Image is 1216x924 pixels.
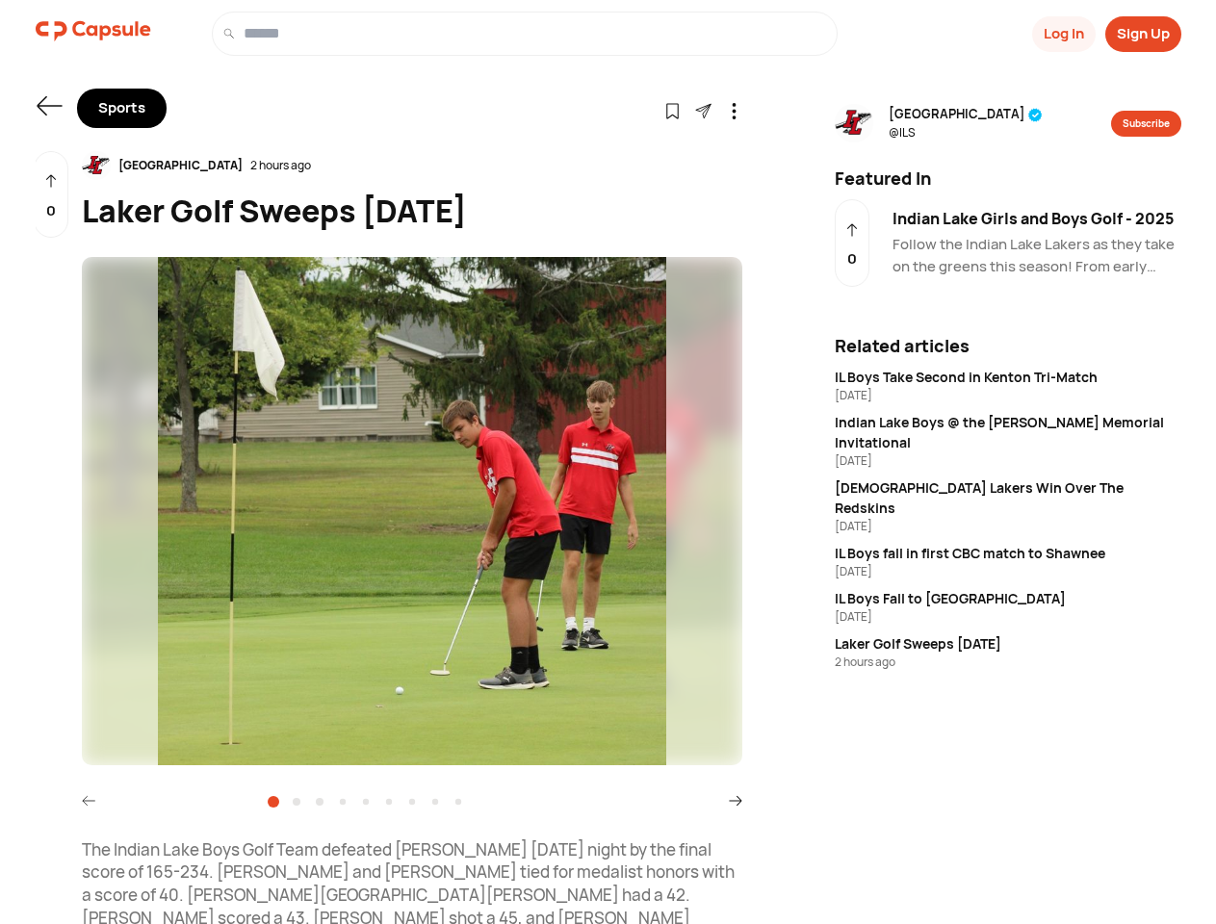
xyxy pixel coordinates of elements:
div: [DATE] [835,387,1181,404]
div: Follow the Indian Lake Lakers as they take on the greens this season! From early practices to tou... [893,234,1181,277]
div: Laker Golf Sweeps [DATE] [835,633,1181,654]
span: [GEOGRAPHIC_DATA] [889,105,1043,124]
p: 0 [46,200,56,222]
img: resizeImage [835,104,873,142]
img: resizeImage [82,151,111,180]
div: [DATE] [835,518,1181,535]
button: Sign Up [1105,16,1181,52]
button: Subscribe [1111,111,1181,137]
span: @ ILS [889,124,1043,141]
div: [DATE] [835,563,1181,580]
div: Indian Lake Girls and Boys Golf - 2025 [893,207,1181,230]
p: 0 [847,248,857,270]
div: 2 hours ago [250,157,311,174]
div: [DATE] [835,608,1181,626]
div: 2 hours ago [835,654,1181,671]
img: logo [36,12,151,50]
div: Featured In [823,166,1193,192]
img: tick [1028,108,1043,122]
a: logo [36,12,151,56]
div: [DEMOGRAPHIC_DATA] Lakers Win Over The Redskins [835,477,1181,518]
div: Sports [77,89,167,128]
div: [DATE] [835,452,1181,470]
img: resizeImage [82,257,742,765]
div: IL Boys Take Second in Kenton Tri-Match [835,367,1181,387]
div: Laker Golf Sweeps [DATE] [82,188,742,234]
div: [GEOGRAPHIC_DATA] [111,157,250,174]
div: IL Boys fall in first CBC match to Shawnee [835,543,1181,563]
div: Related articles [835,333,1181,359]
button: Log In [1032,16,1096,52]
div: IL Boys Fall to [GEOGRAPHIC_DATA] [835,588,1181,608]
div: Indian Lake Boys @ the [PERSON_NAME] Memorial Invitational [835,412,1181,452]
